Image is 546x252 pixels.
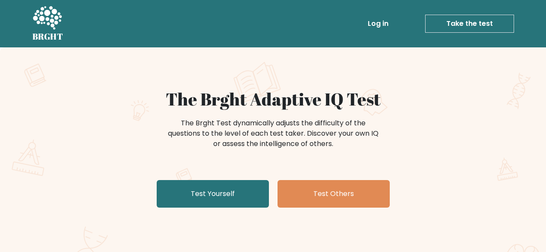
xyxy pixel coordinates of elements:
a: BRGHT [32,3,63,44]
a: Take the test [425,15,514,33]
a: Test Yourself [157,180,269,208]
h5: BRGHT [32,31,63,42]
div: The Brght Test dynamically adjusts the difficulty of the questions to the level of each test take... [165,118,381,149]
h1: The Brght Adaptive IQ Test [63,89,484,109]
a: Test Others [278,180,390,208]
a: Log in [364,15,392,32]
